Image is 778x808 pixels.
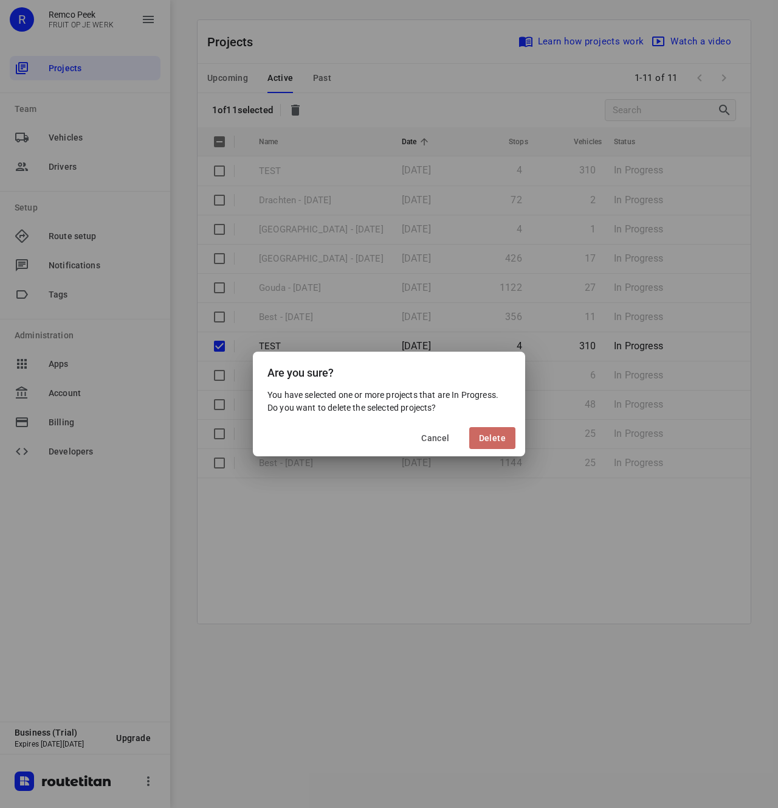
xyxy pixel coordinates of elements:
div: Are you sure? [253,352,525,389]
button: Cancel [411,427,459,449]
button: Delete [469,427,515,449]
span: Delete [479,433,506,443]
p: You have selected one or more projects that are In Progress. Do you want to delete the selected p... [267,389,511,413]
span: Cancel [421,433,449,443]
